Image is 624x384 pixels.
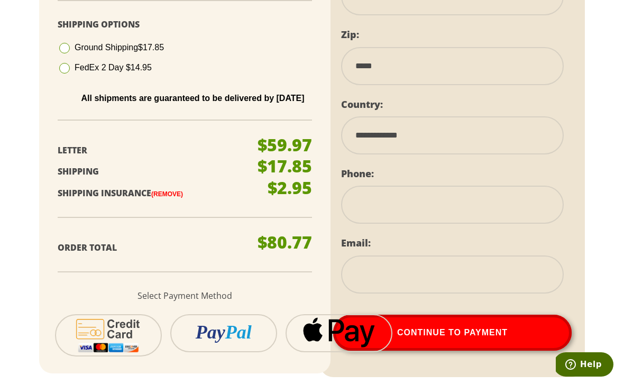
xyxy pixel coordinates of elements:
p: $2.95 [268,179,312,196]
iframe: Opens a widget where you can find more information [556,352,613,379]
img: cc-icon-2.svg [69,315,148,355]
label: Email: [341,236,371,249]
i: Pay [196,322,225,343]
p: Select Payment Method [58,288,312,304]
label: Country: [341,98,383,111]
label: Zip: [341,28,359,41]
button: PayPal [170,314,277,352]
span: Ground Shipping [75,43,164,52]
p: $59.97 [258,136,312,153]
p: All shipments are guaranteed to be delivered by [DATE] [66,94,320,103]
span: FedEx 2 Day $14.95 [75,63,152,72]
span: $17.85 [138,43,164,52]
p: Order Total [58,240,267,255]
i: Pal [225,322,252,343]
p: Shipping Options [58,17,312,32]
img: applepay.png [302,317,375,347]
p: Shipping Insurance [58,186,267,201]
a: (Remove) [151,190,183,198]
p: $80.77 [258,234,312,251]
p: Shipping [58,164,267,179]
button: Continue To Payment [333,315,572,351]
label: Phone: [341,167,374,180]
p: Letter [58,143,267,158]
p: $17.85 [258,158,312,175]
